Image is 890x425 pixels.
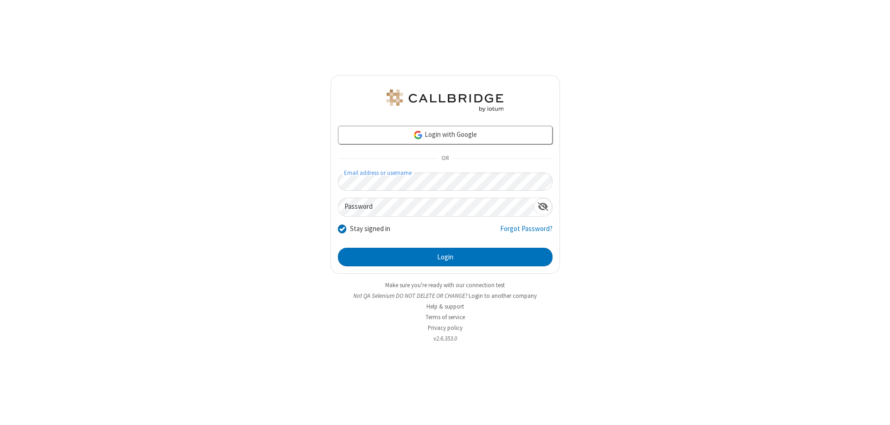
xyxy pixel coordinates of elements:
a: Terms of service [426,313,465,321]
button: Login to another company [469,291,537,300]
li: Not QA Selenium DO NOT DELETE OR CHANGE? [331,291,560,300]
button: Login [338,248,553,266]
a: Privacy policy [428,324,463,332]
span: OR [438,152,452,165]
div: Show password [534,198,552,215]
iframe: Chat [867,401,883,419]
img: google-icon.png [413,130,423,140]
img: QA Selenium DO NOT DELETE OR CHANGE [385,90,505,112]
a: Make sure you're ready with our connection test [385,281,505,289]
a: Help & support [426,303,464,310]
a: Forgot Password? [500,224,553,241]
input: Password [338,198,534,216]
label: Stay signed in [350,224,390,234]
li: v2.6.353.0 [331,334,560,343]
a: Login with Google [338,126,553,144]
input: Email address or username [338,173,553,191]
